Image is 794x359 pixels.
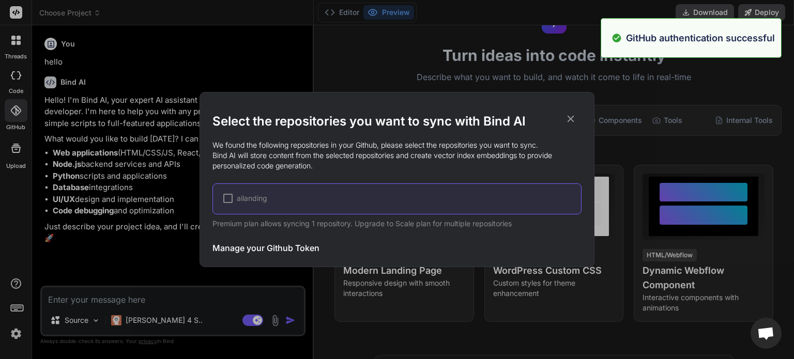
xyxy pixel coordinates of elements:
[626,31,775,45] p: GitHub authentication successful
[751,318,782,349] a: Open chat
[237,193,267,204] span: ailanding
[612,31,622,45] img: alert
[212,242,319,254] h3: Manage your Github Token
[212,140,582,171] p: We found the following repositories in your Github, please select the repositories you want to sy...
[212,218,582,229] p: Premium plan allows syncing 1 repository. Upgrade to Scale plan for multiple repositories
[212,113,582,130] h2: Select the repositories you want to sync with Bind AI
